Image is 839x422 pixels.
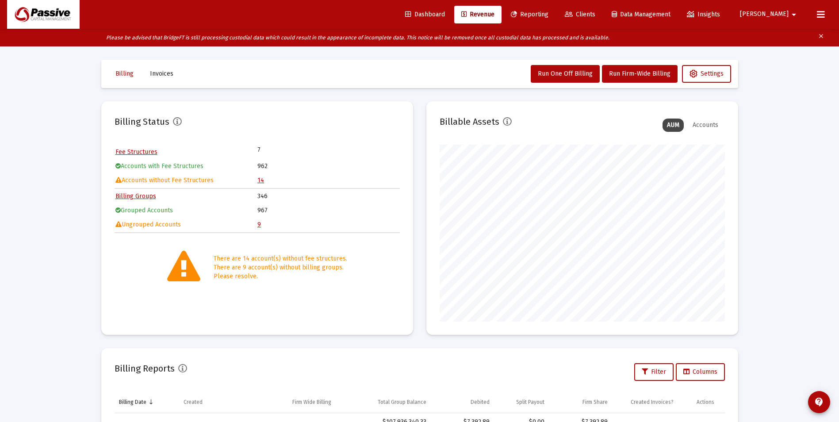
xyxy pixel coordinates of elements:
i: Please be advised that BridgeFT is still processing custodial data which could result in the appe... [106,35,609,41]
td: Column Split Payout [494,391,549,413]
div: Split Payout [516,399,544,406]
div: Actions [697,399,714,406]
span: Filter [642,368,666,376]
a: Revenue [454,6,502,23]
span: Billing [115,70,134,77]
a: Insights [680,6,727,23]
td: 346 [257,190,399,203]
div: There are 9 account(s) without billing groups. [214,263,347,272]
button: Invoices [143,65,180,83]
div: Accounts [688,119,723,132]
div: Total Group Balance [378,399,426,406]
button: Billing [108,65,141,83]
button: [PERSON_NAME] [729,5,810,23]
button: Run One Off Billing [531,65,600,83]
span: Clients [565,11,595,18]
span: Insights [687,11,720,18]
span: Dashboard [405,11,445,18]
a: Billing Groups [115,192,156,200]
mat-icon: clear [818,31,824,44]
h2: Billing Reports [115,361,175,376]
td: Column Actions [692,391,725,413]
div: Debited [471,399,490,406]
span: Revenue [461,11,494,18]
td: Accounts without Fee Structures [115,174,257,187]
span: [PERSON_NAME] [740,11,789,18]
img: Dashboard [14,6,73,23]
td: Column Firm Share [549,391,612,413]
h2: Billable Assets [440,115,499,129]
a: Fee Structures [115,148,157,156]
div: Created Invoices? [631,399,674,406]
button: Settings [682,65,731,83]
td: 967 [257,204,399,217]
a: Reporting [504,6,556,23]
span: Data Management [612,11,670,18]
td: Column Total Group Balance [351,391,431,413]
div: Billing Date [119,399,146,406]
div: Created [184,399,203,406]
td: Grouped Accounts [115,204,257,217]
td: Ungrouped Accounts [115,218,257,231]
mat-icon: arrow_drop_down [789,6,799,23]
td: Column Debited [431,391,494,413]
span: Invoices [150,70,173,77]
span: Columns [683,368,717,376]
a: Clients [558,6,602,23]
td: 962 [257,160,399,173]
div: Firm Wide Billing [292,399,331,406]
div: There are 14 account(s) without fee structures. [214,254,347,263]
td: Column Created [179,391,272,413]
span: Run One Off Billing [538,70,593,77]
span: Run Firm-Wide Billing [609,70,670,77]
a: Dashboard [398,6,452,23]
td: Column Firm Wide Billing [272,391,351,413]
button: Run Firm-Wide Billing [602,65,678,83]
span: Reporting [511,11,548,18]
mat-icon: contact_support [814,397,824,407]
a: 14 [257,176,264,184]
div: AUM [663,119,684,132]
button: Filter [634,363,674,381]
div: Please resolve. [214,272,347,281]
a: 9 [257,221,261,228]
h2: Billing Status [115,115,169,129]
td: Column Created Invoices? [612,391,692,413]
td: Accounts with Fee Structures [115,160,257,173]
span: Settings [690,70,724,77]
button: Columns [676,363,725,381]
a: Data Management [605,6,678,23]
td: 7 [257,146,328,154]
div: Firm Share [582,399,608,406]
td: Column Billing Date [115,391,179,413]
